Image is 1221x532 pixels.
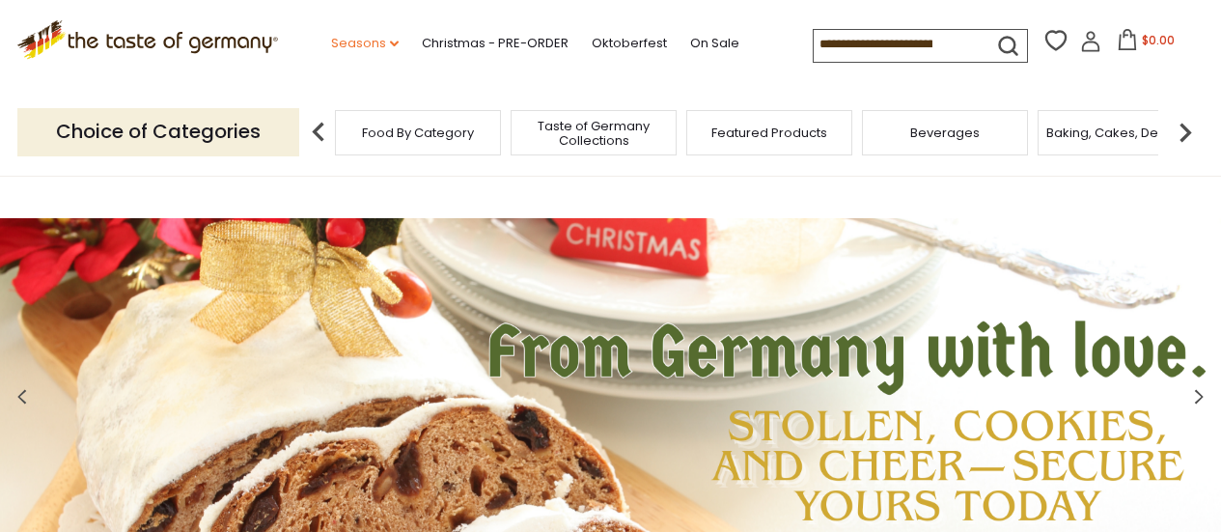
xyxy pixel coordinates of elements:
button: $0.00 [1105,29,1187,58]
img: next arrow [1166,113,1205,152]
p: Choice of Categories [17,108,299,155]
span: $0.00 [1142,32,1175,48]
a: Baking, Cakes, Desserts [1046,126,1196,140]
a: Taste of Germany Collections [516,119,671,148]
a: Christmas - PRE-ORDER [422,33,569,54]
a: Food By Category [362,126,474,140]
a: Featured Products [711,126,827,140]
a: Seasons [331,33,399,54]
a: Oktoberfest [592,33,667,54]
img: previous arrow [299,113,338,152]
a: On Sale [690,33,739,54]
a: Beverages [910,126,980,140]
